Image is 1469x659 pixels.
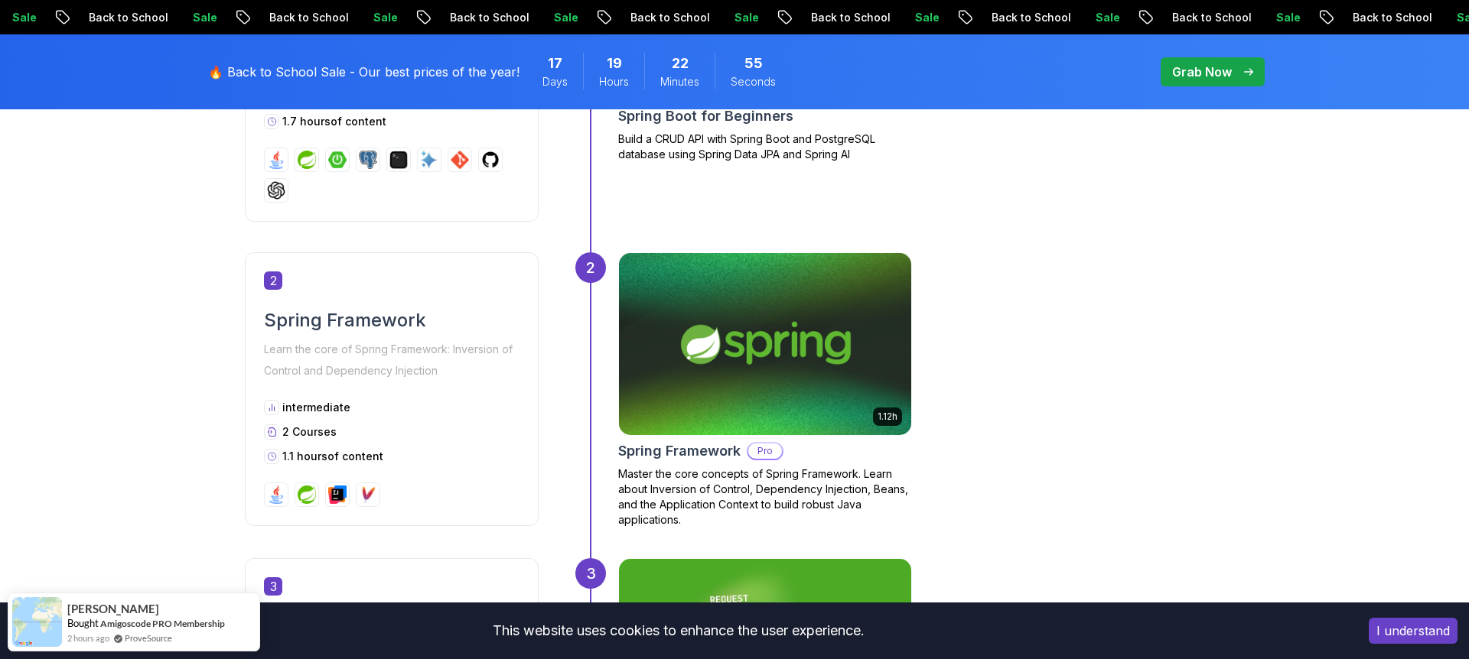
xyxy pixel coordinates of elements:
[359,151,377,169] img: postgres logo
[267,181,285,200] img: chatgpt logo
[264,339,520,381] p: Learn the core of Spring Framework: Inversion of Control and Dependency Injection
[434,10,538,25] p: Back to School
[451,151,469,169] img: git logo
[618,252,912,528] a: Spring Framework card1.12hSpring FrameworkProMaster the core concepts of Spring Framework. Learn ...
[614,10,718,25] p: Back to School
[328,485,347,504] img: intellij logo
[599,74,629,89] span: Hours
[718,10,767,25] p: Sale
[538,10,587,25] p: Sale
[357,10,406,25] p: Sale
[1260,10,1309,25] p: Sale
[899,10,948,25] p: Sale
[389,151,408,169] img: terminal logo
[795,10,899,25] p: Back to School
[542,74,568,89] span: Days
[264,577,282,596] span: 3
[267,151,285,169] img: java logo
[1156,10,1260,25] p: Back to School
[619,253,911,435] img: Spring Framework card
[618,466,912,528] p: Master the core concepts of Spring Framework. Learn about Inversion of Control, Dependency Inject...
[253,10,357,25] p: Back to School
[976,10,1080,25] p: Back to School
[618,106,793,127] h2: Spring Boot for Beginners
[481,151,500,169] img: github logo
[282,425,337,438] span: 2 Courses
[298,151,316,169] img: spring logo
[282,449,383,464] p: 1.1 hours of content
[208,63,520,81] p: 🔥 Back to School Sale - Our best prices of the year!
[1172,63,1232,81] p: Grab Now
[67,631,109,644] span: 2 hours ago
[618,131,912,162] p: Build a CRUD API with Spring Boot and PostgreSQL database using Spring Data JPA and Spring AI
[1337,10,1441,25] p: Back to School
[67,617,99,629] span: Bought
[748,443,782,459] p: Pro
[267,485,285,504] img: java logo
[575,252,606,283] div: 2
[282,114,386,129] p: 1.7 hours of content
[177,10,226,25] p: Sale
[660,74,699,89] span: Minutes
[359,485,377,504] img: maven logo
[618,440,741,462] h2: Spring Framework
[575,558,606,589] div: 3
[1080,10,1129,25] p: Sale
[100,618,225,629] a: Amigoscode PRO Membership
[672,53,689,74] span: 22 Minutes
[328,151,347,169] img: spring-boot logo
[744,53,763,74] span: 55 Seconds
[420,151,438,169] img: ai logo
[73,10,177,25] p: Back to School
[12,597,62,647] img: provesource social proof notification image
[11,614,1346,648] div: This website uses cookies to enhance the user experience.
[878,411,897,423] p: 1.12h
[67,602,159,615] span: [PERSON_NAME]
[731,74,776,89] span: Seconds
[1369,618,1458,644] button: Accept cookies
[548,53,562,74] span: 17 Days
[298,485,316,504] img: spring logo
[264,271,282,290] span: 2
[264,308,520,333] h2: Spring Framework
[282,400,350,415] p: intermediate
[607,53,622,74] span: 19 Hours
[125,631,172,644] a: ProveSource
